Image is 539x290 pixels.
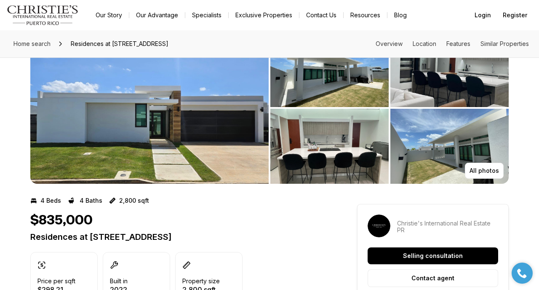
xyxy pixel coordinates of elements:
[387,9,414,21] a: Blog
[413,40,436,47] a: Skip to: Location
[80,197,102,204] p: 4 Baths
[110,278,128,285] p: Built in
[37,278,75,285] p: Price per sqft
[480,40,529,47] a: Skip to: Similar Properties
[376,40,529,47] nav: Page section menu
[30,32,509,184] div: Listing Photos
[182,278,220,285] p: Property size
[470,167,499,174] p: All photos
[503,12,527,19] span: Register
[119,197,149,204] p: 2,800 sqft
[390,32,509,107] button: View image gallery
[465,163,504,179] button: All photos
[390,109,509,184] button: View image gallery
[403,252,463,259] p: Selling consultation
[376,40,403,47] a: Skip to: Overview
[368,247,498,264] button: Selling consultation
[270,32,509,184] li: 2 of 6
[299,9,343,21] button: Contact Us
[67,37,172,51] span: Residences at [STREET_ADDRESS]
[30,232,327,242] p: Residences at [STREET_ADDRESS]
[368,269,498,287] button: Contact agent
[470,7,496,24] button: Login
[498,7,532,24] button: Register
[30,212,93,228] h1: $835,000
[68,194,102,207] button: 4 Baths
[411,275,454,282] p: Contact agent
[89,9,129,21] a: Our Story
[229,9,299,21] a: Exclusive Properties
[270,109,389,184] button: View image gallery
[129,9,185,21] a: Our Advantage
[30,32,269,184] li: 1 of 6
[344,9,387,21] a: Resources
[13,40,51,47] span: Home search
[30,32,269,184] button: View image gallery
[446,40,470,47] a: Skip to: Features
[397,220,498,234] p: Christie's International Real Estate PR
[475,12,491,19] span: Login
[7,5,79,25] img: logo
[270,32,389,107] button: View image gallery
[40,197,61,204] p: 4 Beds
[10,37,54,51] a: Home search
[185,9,228,21] a: Specialists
